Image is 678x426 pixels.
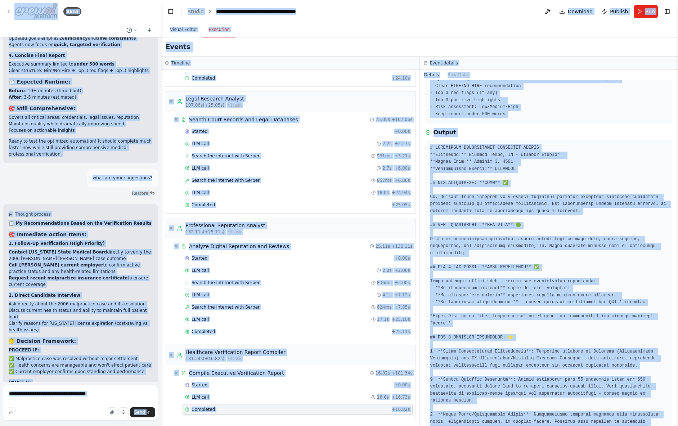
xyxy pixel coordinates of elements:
[392,190,410,196] span: + 24.94s
[9,53,65,58] strong: 4. Concise Final Report
[382,268,391,273] span: 2.0s
[14,3,58,20] img: Logo
[192,292,209,298] span: LLM call
[394,141,410,147] span: + 2.27s
[54,42,120,47] strong: quick, targeted verification
[9,114,152,121] li: Covers all critical areas: credentials, legal issues, reputation
[188,8,297,15] nav: breadcrumb
[9,241,105,246] strong: 1. Follow-Up Verification (High Priority)
[394,165,410,171] span: + 6.00s
[174,243,178,249] span: ▼
[391,117,412,122] span: + 107.06s
[9,232,86,237] strong: 🎯 Immediate Action Items:
[662,6,672,17] button: Show right sidebar
[443,70,473,80] button: Raw Data
[192,178,260,183] span: Search the internet with Serper
[9,67,152,74] li: Clear structure: Hire/No-Hire + Top 3 red flags + Top 3 highlights
[9,263,103,268] strong: Call [PERSON_NAME] current employer
[394,292,410,298] span: + 7.12s
[645,8,655,15] span: Run
[392,75,410,81] span: + 24.10s
[192,190,209,196] span: LLM call
[185,222,265,229] div: Professional Reputation Analyst
[9,88,152,94] li: : 10+ minutes (timed out)
[392,202,410,208] span: + 25.05s
[192,153,260,159] span: Search the internet with Serper
[9,307,152,320] li: Discuss current health status and ability to maintain full patient load
[9,301,152,307] li: Ask directly about the 2006 malpractice case and its resolution
[394,280,410,286] span: + 3.00s
[377,394,389,400] span: 16.6s
[188,9,204,14] a: Studio
[394,153,410,159] span: + 3.21s
[568,8,593,15] span: Download
[556,5,596,18] button: Download
[192,268,209,273] span: LLM call
[192,317,209,322] span: LLM call
[189,243,289,250] span: Analyze Digital Reputation and Reviews
[189,369,284,377] span: Compile Executive Verification Report
[430,60,458,66] h3: Event details
[65,36,88,41] strong: efficiency
[9,94,152,100] li: : 3-5 minutes (estimated)
[434,128,456,137] h3: Output
[185,356,224,362] span: 181.34s (+16.82s)
[6,407,16,417] button: Improve this prompt
[15,211,51,217] span: Thought process
[192,329,215,335] span: Completed
[9,211,12,217] span: ▶
[169,225,173,231] span: ▼
[392,329,410,335] span: + 25.11s
[394,178,410,183] span: + 6.86s
[377,190,389,196] span: 18.0s
[96,36,136,41] strong: time constraints
[9,249,152,262] li: directly to verify the 2006 [PERSON_NAME] [PERSON_NAME] case outcome
[192,129,207,134] span: Started
[189,116,298,123] span: Search Court Records and Legal Databases
[377,280,392,286] span: 836ms
[130,407,155,417] button: Send
[430,76,668,118] pre: Compile findings from all research tasks into a concise executive report: - Clear HIRE/NO-HIRE re...
[129,188,158,198] button: Restore
[9,275,152,288] li: to ensure current coverage
[391,243,412,249] span: + 132.11s
[9,41,152,48] li: Agents now focus on
[376,243,390,249] span: 25.11s
[171,60,190,66] h3: Timeline
[377,178,392,183] span: 857ms
[124,26,141,35] button: Switch to previous chat
[377,153,392,159] span: 931ms
[9,88,25,93] strong: Before
[203,22,235,37] button: Execution
[382,292,391,298] span: 4.1s
[9,95,21,100] strong: After
[174,117,178,122] span: ▼
[9,106,76,111] strong: 🎯 Still Comprehensive:
[192,255,207,261] span: Started
[164,22,203,37] button: Visual Editor
[376,370,390,376] span: 16.82s
[9,380,32,385] strong: PAUSE IF:
[185,349,286,356] div: Healthcare Verification Report Compiler
[134,409,145,415] span: Send
[227,229,242,235] span: • 1 task
[394,268,410,273] span: + 2.06s
[377,317,389,322] span: 17.1s
[192,407,215,412] span: Completed
[227,102,242,108] span: • 1 task
[598,5,631,18] button: Publish
[192,165,209,171] span: LLM call
[9,275,128,281] strong: Request recent malpractice insurance certificate
[420,70,444,80] button: Details
[227,356,242,362] span: • 1 task
[9,293,80,298] strong: 2. Direct Candidate Interview
[169,99,173,104] span: ▼
[394,382,410,388] span: + 0.00s
[192,280,260,286] span: Search the internet with Serper
[394,255,410,261] span: + 0.00s
[9,221,152,226] strong: 📋 My Recommendations Based on the Verification Results
[9,121,152,127] li: Maintains quality while dramatically improving speed
[192,141,209,147] span: LLM call
[192,304,260,310] span: Search the internet with Serper
[376,117,390,122] span: 25.05s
